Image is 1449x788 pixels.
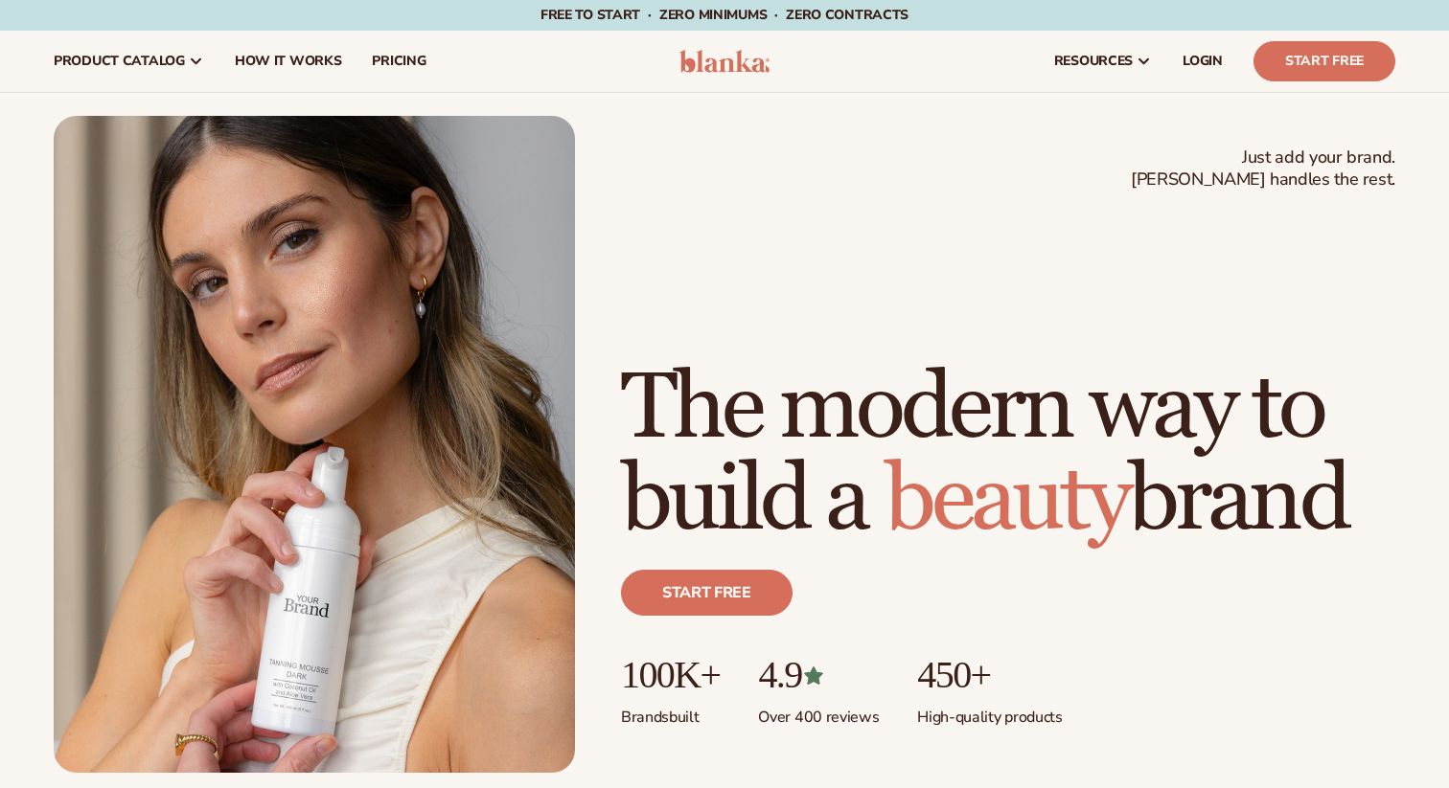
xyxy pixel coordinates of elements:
a: resources [1039,31,1167,92]
span: resources [1054,54,1133,69]
a: pricing [356,31,441,92]
p: 100K+ [621,654,720,696]
a: LOGIN [1167,31,1238,92]
span: Free to start · ZERO minimums · ZERO contracts [540,6,908,24]
span: How It Works [235,54,342,69]
h1: The modern way to build a brand [621,363,1395,547]
span: product catalog [54,54,185,69]
p: Over 400 reviews [758,696,879,728]
p: Brands built [621,696,720,728]
img: logo [679,50,770,73]
span: LOGIN [1183,54,1223,69]
p: High-quality products [917,696,1062,728]
span: Just add your brand. [PERSON_NAME] handles the rest. [1131,146,1395,191]
span: beauty [885,444,1128,556]
img: Female holding tanning mousse. [54,116,575,773]
a: Start free [621,570,793,616]
a: product catalog [38,31,219,92]
p: 450+ [917,654,1062,696]
a: How It Works [219,31,357,92]
p: 4.9 [758,654,879,696]
a: Start Free [1253,41,1395,81]
span: pricing [372,54,425,69]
